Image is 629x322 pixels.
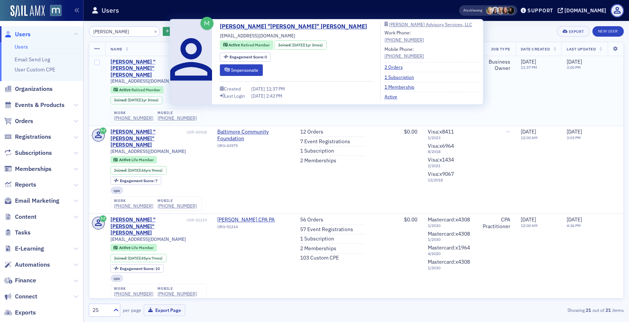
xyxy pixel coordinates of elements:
[15,261,50,269] span: Automations
[110,156,157,163] div: Active: Active: Life Member
[300,148,334,154] a: 1 Subscription
[384,93,403,100] a: Active
[278,42,292,48] span: Joined :
[114,111,153,115] div: work
[163,27,193,36] button: AddFilter
[131,157,154,162] span: Life Member
[251,93,266,99] span: [DATE]
[300,236,334,242] a: 1 Subscription
[428,223,470,228] span: 1 / 2030
[15,43,28,50] a: Users
[224,94,245,98] div: Last Login
[521,65,537,70] time: 11:37 PM
[4,229,31,237] a: Tasks
[428,230,470,237] span: Mastercard : x4308
[114,168,128,173] span: Joined :
[521,46,550,52] span: Date Created
[220,64,263,76] button: Impersonate
[404,216,417,223] span: $0.00
[15,30,31,39] span: Users
[230,55,267,59] div: 0
[384,29,424,43] div: Work Phone:
[110,46,122,52] span: Name
[128,97,140,102] span: [DATE]
[486,7,494,15] span: Rebekah Olson
[119,157,131,162] span: Active
[300,129,323,135] a: 12 Orders
[4,133,51,141] a: Registrations
[110,264,164,273] div: Engagement Score: 10
[496,7,504,15] span: Emily Trott
[4,165,52,173] a: Memberships
[113,245,153,250] a: Active Life Member
[569,30,584,34] div: Export
[558,8,609,13] button: [DOMAIN_NAME]
[152,28,159,34] button: ×
[428,216,470,223] span: Mastercard : x4308
[128,168,140,173] span: [DATE]
[384,36,424,43] a: [PHONE_NUMBER]
[4,213,37,221] a: Content
[384,52,424,59] div: [PHONE_NUMBER]
[220,32,295,39] span: [EMAIL_ADDRESS][DOMAIN_NAME]
[158,291,197,297] a: [PHONE_NUMBER]
[50,5,62,16] img: SailAMX
[102,6,119,15] h1: Users
[114,291,153,297] a: [PHONE_NUMBER]
[110,78,186,84] span: [EMAIL_ADDRESS][DOMAIN_NAME]
[585,307,592,313] strong: 21
[110,148,186,154] span: [EMAIL_ADDRESS][DOMAIN_NAME]
[4,261,50,269] a: Automations
[114,256,128,261] span: Joined :
[120,178,155,183] span: Engagement Score :
[113,87,160,92] a: Active Retired Member
[110,187,124,194] div: cpa
[428,128,454,135] span: Visa : x8411
[15,276,36,285] span: Finance
[223,42,270,48] a: Active Retired Member
[128,98,159,102] div: (1yr 3mos)
[15,309,36,317] span: Exports
[451,307,624,313] div: Showing out of items
[110,59,185,79] a: [PERSON_NAME] "[PERSON_NAME]" [PERSON_NAME]
[119,87,131,92] span: Active
[220,52,271,62] div: Engagement Score: 0
[158,203,197,209] div: [PHONE_NUMBER]
[123,307,141,313] label: per page
[158,286,197,291] div: mobile
[217,129,290,142] a: Baltimore Community Foundation
[4,181,36,189] a: Reports
[428,178,470,183] span: 12 / 2018
[128,168,163,173] div: (44yrs 9mos)
[4,101,65,109] a: Events & Products
[292,42,323,48] div: (1yr 3mos)
[10,5,45,17] img: SailAMX
[217,143,290,151] div: ORG-43575
[15,245,44,253] span: E-Learning
[114,98,128,102] span: Joined :
[502,7,510,15] span: Natalie Antonakas
[110,129,186,148] div: [PERSON_NAME] "[PERSON_NAME]" [PERSON_NAME]
[158,115,197,121] div: [PHONE_NUMBER]
[131,87,161,92] span: Retired Member
[300,138,350,145] a: 7 Event Registrations
[158,111,197,115] div: mobile
[128,255,140,261] span: [DATE]
[300,226,353,233] a: 57 Event Registrations
[251,86,266,92] span: [DATE]
[110,217,186,236] div: [PERSON_NAME] "[PERSON_NAME]" [PERSON_NAME]
[507,7,515,15] span: Lauren McDonough
[4,30,31,39] a: Users
[567,223,581,228] time: 4:36 PM
[45,5,62,18] a: View Homepage
[15,229,31,237] span: Tasks
[491,46,510,52] span: Job Type
[120,267,160,271] div: 10
[15,56,50,63] a: Email Send Log
[4,117,33,125] a: Orders
[4,245,44,253] a: E-Learning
